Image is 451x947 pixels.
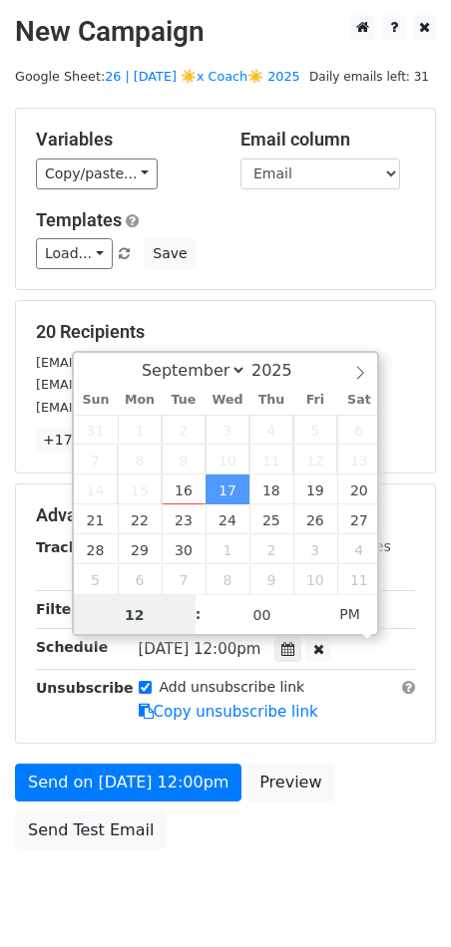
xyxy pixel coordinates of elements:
[196,594,202,634] span: :
[337,534,381,564] span: October 4, 2025
[293,534,337,564] span: October 3, 2025
[206,394,249,407] span: Wed
[160,677,305,698] label: Add unsubscribe link
[74,564,118,594] span: October 5, 2025
[36,377,258,392] small: [EMAIL_ADDRESS][DOMAIN_NAME]
[74,415,118,445] span: August 31, 2025
[351,851,451,947] iframe: Chat Widget
[15,15,436,49] h2: New Campaign
[302,66,436,88] span: Daily emails left: 31
[36,504,415,526] h5: Advanced
[74,504,118,534] span: September 21, 2025
[249,474,293,504] span: September 18, 2025
[105,69,300,84] a: 26 | [DATE] ☀️x Coach☀️ 2025
[15,69,300,84] small: Google Sheet:
[74,534,118,564] span: September 28, 2025
[162,534,206,564] span: September 30, 2025
[162,445,206,474] span: September 9, 2025
[293,504,337,534] span: September 26, 2025
[118,504,162,534] span: September 22, 2025
[162,474,206,504] span: September 16, 2025
[206,445,249,474] span: September 10, 2025
[337,445,381,474] span: September 13, 2025
[249,394,293,407] span: Thu
[36,238,113,269] a: Load...
[36,209,122,230] a: Templates
[249,534,293,564] span: October 2, 2025
[246,361,318,380] input: Year
[249,445,293,474] span: September 11, 2025
[337,504,381,534] span: September 27, 2025
[36,639,108,655] strong: Schedule
[36,680,134,696] strong: Unsubscribe
[249,415,293,445] span: September 4, 2025
[162,394,206,407] span: Tue
[293,394,337,407] span: Fri
[337,474,381,504] span: September 20, 2025
[36,539,103,555] strong: Tracking
[118,394,162,407] span: Mon
[293,445,337,474] span: September 12, 2025
[293,474,337,504] span: September 19, 2025
[74,595,196,635] input: Hour
[118,445,162,474] span: September 8, 2025
[162,564,206,594] span: October 7, 2025
[206,534,249,564] span: October 1, 2025
[162,504,206,534] span: September 23, 2025
[337,415,381,445] span: September 6, 2025
[206,564,249,594] span: October 8, 2025
[118,564,162,594] span: October 6, 2025
[293,564,337,594] span: October 10, 2025
[312,536,390,557] label: UTM Codes
[118,415,162,445] span: September 1, 2025
[249,564,293,594] span: October 9, 2025
[206,415,249,445] span: September 3, 2025
[139,640,261,658] span: [DATE] 12:00pm
[249,504,293,534] span: September 25, 2025
[206,474,249,504] span: September 17, 2025
[36,129,211,151] h5: Variables
[139,703,318,721] a: Copy unsubscribe link
[15,764,241,801] a: Send on [DATE] 12:00pm
[36,601,87,617] strong: Filters
[74,445,118,474] span: September 7, 2025
[74,394,118,407] span: Sun
[36,400,258,415] small: [EMAIL_ADDRESS][DOMAIN_NAME]
[162,415,206,445] span: September 2, 2025
[202,595,323,635] input: Minute
[118,474,162,504] span: September 15, 2025
[337,394,381,407] span: Sat
[302,69,436,84] a: Daily emails left: 31
[74,474,118,504] span: September 14, 2025
[206,504,249,534] span: September 24, 2025
[337,564,381,594] span: October 11, 2025
[36,158,158,189] a: Copy/paste...
[293,415,337,445] span: September 5, 2025
[240,129,415,151] h5: Email column
[118,534,162,564] span: September 29, 2025
[36,428,120,453] a: +17 more
[36,321,415,343] h5: 20 Recipients
[15,811,167,849] a: Send Test Email
[144,238,196,269] button: Save
[322,594,377,634] span: Click to toggle
[36,355,258,370] small: [EMAIL_ADDRESS][DOMAIN_NAME]
[246,764,334,801] a: Preview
